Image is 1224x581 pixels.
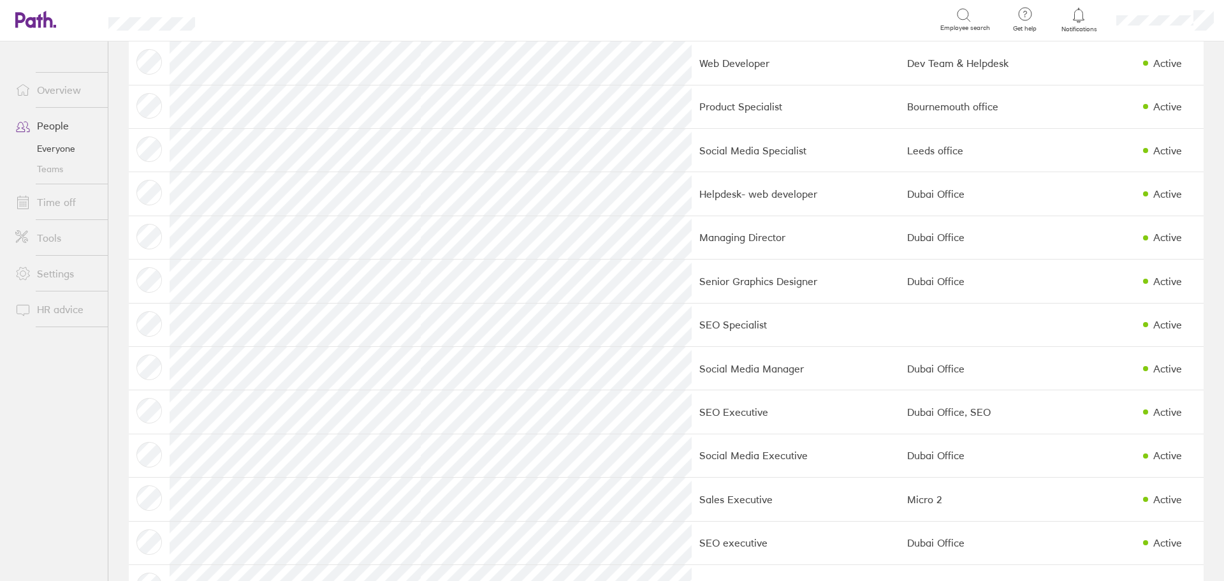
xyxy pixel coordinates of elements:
td: Dubai Office [900,172,1135,216]
td: Sales Executive [692,478,900,521]
td: Senior Graphics Designer [692,260,900,303]
td: Social Media Specialist [692,129,900,172]
span: Employee search [940,24,990,32]
span: Get help [1004,25,1045,33]
span: Notifications [1058,26,1100,33]
div: Active [1153,450,1182,461]
td: Helpdesk- web developer [692,172,900,216]
td: Dubai Office [900,347,1135,390]
td: Micro 2 [900,478,1135,521]
a: Teams [5,159,108,179]
div: Active [1153,232,1182,243]
div: Active [1153,57,1182,69]
a: HR advice [5,297,108,322]
td: Leeds office [900,129,1135,172]
td: Dubai Office [900,260,1135,303]
td: Dubai Office [900,434,1135,477]
td: Social Media Manager [692,347,900,390]
a: Overview [5,77,108,103]
a: Everyone [5,138,108,159]
td: Dubai Office [900,216,1135,259]
div: Active [1153,276,1182,287]
td: Dubai Office [900,521,1135,564]
div: Active [1153,537,1182,548]
a: Notifications [1058,6,1100,33]
div: Active [1153,188,1182,200]
td: Web Developer [692,41,900,85]
div: Active [1153,363,1182,374]
td: SEO Specialist [692,303,900,346]
td: Dev Team & Helpdesk [900,41,1135,85]
div: Active [1153,101,1182,112]
a: Time off [5,189,108,215]
td: SEO Executive [692,390,900,434]
div: Search [229,13,262,25]
td: SEO executive [692,521,900,564]
td: Dubai Office, SEO [900,390,1135,434]
td: Bournemouth office [900,85,1135,128]
td: Social Media Executive [692,434,900,477]
a: People [5,113,108,138]
div: Active [1153,145,1182,156]
a: Tools [5,225,108,251]
td: Product Specialist [692,85,900,128]
td: Managing Director [692,216,900,259]
a: Settings [5,261,108,286]
div: Active [1153,406,1182,418]
div: Active [1153,319,1182,330]
div: Active [1153,494,1182,505]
